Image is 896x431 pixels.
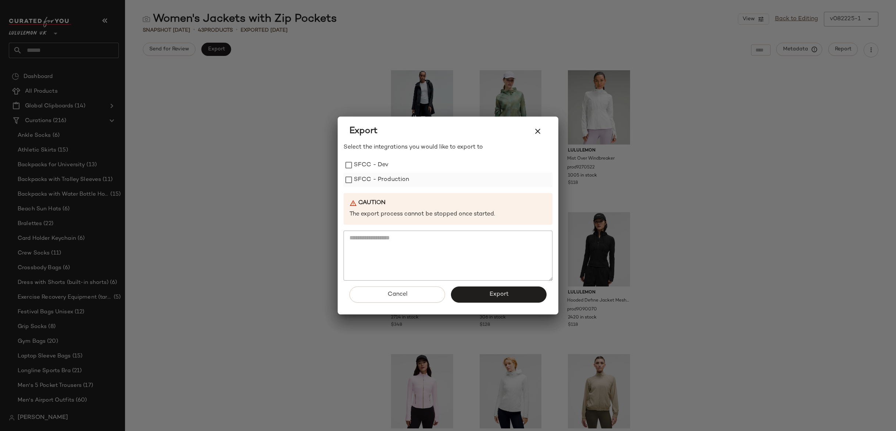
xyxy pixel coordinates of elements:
[387,291,407,298] span: Cancel
[451,286,547,303] button: Export
[354,158,389,172] label: SFCC - Dev
[354,172,409,187] label: SFCC - Production
[358,199,385,207] b: Caution
[349,210,547,219] p: The export process cannot be stopped once started.
[489,291,508,298] span: Export
[349,125,377,137] span: Export
[344,143,552,152] p: Select the integrations you would like to export to
[349,286,445,303] button: Cancel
